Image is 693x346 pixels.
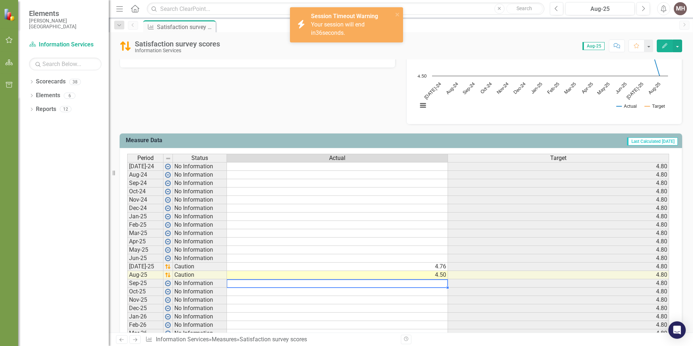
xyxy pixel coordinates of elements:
[173,329,227,338] td: No Information
[615,82,628,95] text: Jun-25
[173,238,227,246] td: No Information
[36,91,60,100] a: Elements
[173,162,227,171] td: No Information
[165,280,171,286] img: wPkqUstsMhMTgAAAABJRU5ErkJggg==
[448,221,669,229] td: 4.80
[127,221,163,229] td: Feb-25
[674,2,687,15] div: MH
[448,188,669,196] td: 4.80
[480,82,493,95] text: Oct-24
[127,296,163,304] td: Nov-25
[173,204,227,213] td: No Information
[395,10,400,18] button: close
[165,222,171,228] img: wPkqUstsMhMTgAAAABJRU5ErkJggg==
[165,314,171,320] img: wPkqUstsMhMTgAAAABJRU5ErkJggg==
[127,263,163,271] td: [DATE]-25
[127,162,163,171] td: [DATE]-24
[127,229,163,238] td: Mar-25
[165,172,171,178] img: wPkqUstsMhMTgAAAABJRU5ErkJggg==
[135,40,220,48] div: Satisfaction survey scores
[414,8,675,117] div: Chart. Highcharts interactive chart.
[448,229,669,238] td: 4.80
[126,137,356,144] h3: Measure Data
[173,171,227,179] td: No Information
[29,18,101,30] small: [PERSON_NAME][GEOGRAPHIC_DATA]
[165,289,171,294] img: wPkqUstsMhMTgAAAABJRU5ErkJggg==
[4,8,16,21] img: ClearPoint Strategy
[516,5,532,11] span: Search
[173,188,227,196] td: No Information
[448,329,669,338] td: 4.80
[173,179,227,188] td: No Information
[227,271,448,279] td: 4.50
[240,336,307,343] div: Satisfaction survey scores
[448,238,669,246] td: 4.80
[165,205,171,211] img: wPkqUstsMhMTgAAAABJRU5ErkJggg==
[597,82,611,96] text: May-25
[165,305,171,311] img: wPkqUstsMhMTgAAAABJRU5ErkJggg==
[448,246,669,254] td: 4.80
[127,196,163,204] td: Nov-24
[418,100,428,111] button: View chart menu, Chart
[617,103,637,109] button: Show Actual
[165,197,171,203] img: wPkqUstsMhMTgAAAABJRU5ErkJggg==
[173,246,227,254] td: No Information
[64,92,75,99] div: 6
[165,189,171,194] img: wPkqUstsMhMTgAAAABJRU5ErkJggg==
[29,9,101,18] span: Elements
[448,271,669,279] td: 4.80
[127,213,163,221] td: Jan-25
[127,204,163,213] td: Dec-24
[165,297,171,303] img: wPkqUstsMhMTgAAAABJRU5ErkJggg==
[127,246,163,254] td: May-25
[173,296,227,304] td: No Information
[127,254,163,263] td: Jun-25
[165,214,171,219] img: wPkqUstsMhMTgAAAABJRU5ErkJggg==
[173,279,227,288] td: No Information
[582,42,605,50] span: Aug-25
[462,82,476,95] text: Sep-24
[165,230,171,236] img: wPkqUstsMhMTgAAAABJRU5ErkJggg==
[173,288,227,296] td: No Information
[316,29,322,36] span: 36
[311,13,378,20] strong: Session Timeout Warning
[165,156,171,161] img: 8DAGhfEEPCf229AAAAAElFTkSuQmCC
[329,155,345,161] span: Actual
[127,188,163,196] td: Oct-24
[496,82,510,95] text: Nov-24
[29,41,101,49] a: Information Services
[568,5,632,13] div: Aug-25
[448,254,669,263] td: 4.80
[506,4,543,14] button: Search
[173,213,227,221] td: No Information
[165,264,171,269] img: 7u2iTZrTEZ7i9oDWlPBULAqDHDmR3vKCs7My6dMMCIpfJOwzDMAzDMBH4B3+rbZfrisroAAAAAElFTkSuQmCC
[165,180,171,186] img: wPkqUstsMhMTgAAAABJRU5ErkJggg==
[414,8,672,117] svg: Interactive chart
[127,329,163,338] td: Mar-26
[127,321,163,329] td: Feb-26
[36,78,66,86] a: Scorecards
[513,82,526,95] text: Dec-24
[145,335,395,344] div: » »
[173,321,227,329] td: No Information
[311,21,365,36] span: Your session will end in seconds.
[448,296,669,304] td: 4.80
[69,79,81,85] div: 38
[127,279,163,288] td: Sep-25
[173,263,227,271] td: Caution
[173,196,227,204] td: No Information
[227,263,448,271] td: 4.76
[36,105,56,114] a: Reports
[445,82,459,95] text: Aug-24
[173,229,227,238] td: No Information
[448,279,669,288] td: 4.80
[147,3,544,15] input: Search ClearPoint...
[127,313,163,321] td: Jan-26
[627,137,678,145] span: Last Calculated [DATE]
[127,271,163,279] td: Aug-25
[137,155,154,161] span: Period
[165,247,171,253] img: wPkqUstsMhMTgAAAABJRU5ErkJggg==
[448,196,669,204] td: 4.80
[212,336,237,343] a: Measures
[173,271,227,279] td: Caution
